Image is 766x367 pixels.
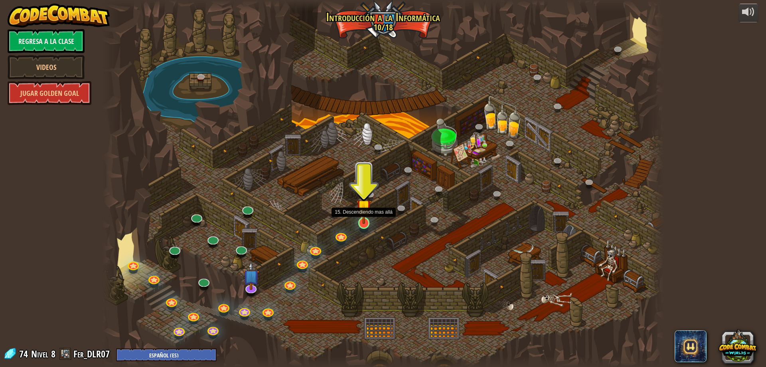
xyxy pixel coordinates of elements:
[8,29,85,53] a: Regresa a la clase
[8,81,91,105] a: Jugar Golden Goal
[8,55,85,79] a: Videos
[243,262,259,290] img: level-banner-unstarted-subscriber.png
[73,347,112,360] a: Fer_DLR07
[738,4,758,22] button: Ajustar volúmen
[356,190,371,224] img: level-banner-started.png
[19,347,30,360] span: 74
[8,4,110,28] img: CodeCombat - Learn how to code by playing a game
[51,347,55,360] span: 8
[31,347,48,361] span: Nivel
